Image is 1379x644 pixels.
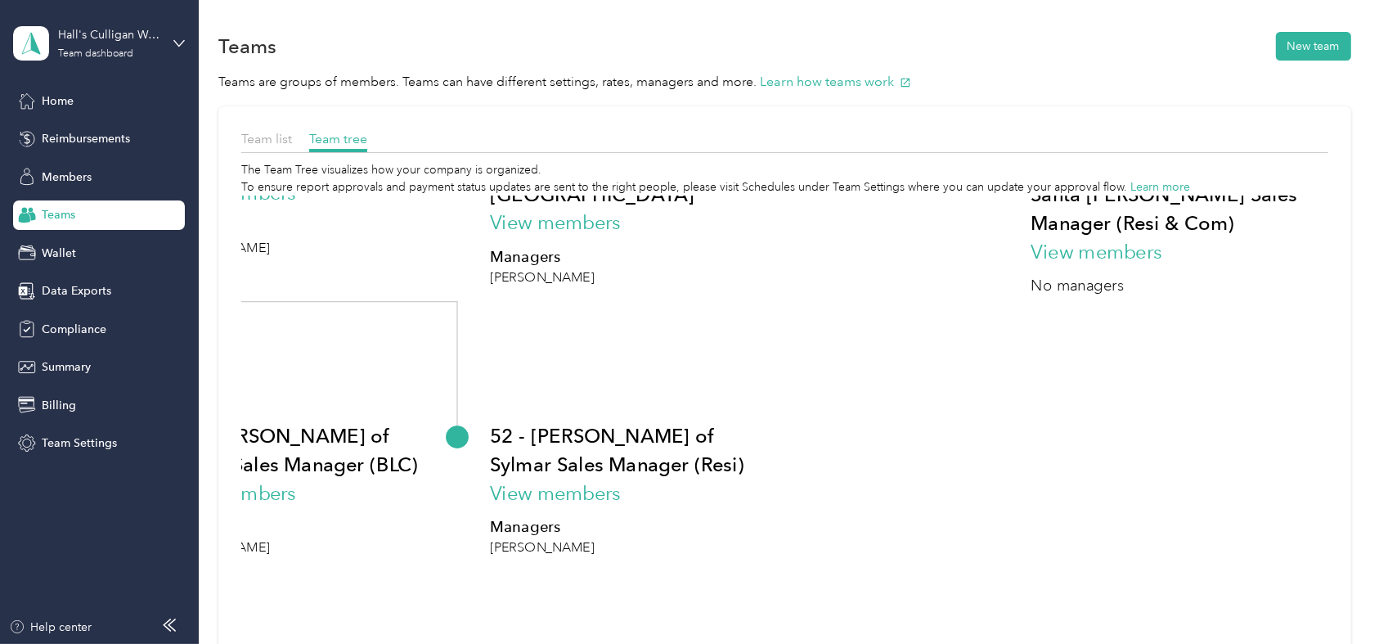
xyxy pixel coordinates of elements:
p: [PERSON_NAME] [165,539,270,558]
button: View members [165,480,296,509]
button: Help center [9,619,92,636]
span: Team Settings [42,435,117,452]
button: View members [490,480,621,509]
button: View members [490,209,621,238]
span: Team tree [309,131,367,146]
span: Summary [42,358,91,376]
p: [PERSON_NAME] [490,268,595,287]
p: 50 - [PERSON_NAME] of Santa [PERSON_NAME] Sales Manager (Resi & Com) [1031,150,1302,237]
span: Wallet [42,245,76,262]
span: Home [42,92,74,110]
p: 52 - [PERSON_NAME] of Sylmar Sales Manager (BLC) [165,421,436,479]
span: Teams [42,206,75,223]
span: Reimbursements [42,130,130,147]
p: 60 - Culligan of [GEOGRAPHIC_DATA] [490,150,761,208]
div: Team dashboard [58,49,133,59]
p: Teams are groups of members. Teams can have different settings, rates, managers and more. [218,72,1350,92]
span: Team list [241,131,292,146]
button: New team [1276,32,1351,61]
div: Hall's Culligan Water [58,26,160,43]
p: Managers [165,516,270,539]
p: Managers [165,216,270,239]
iframe: Everlance-gr Chat Button Frame [1287,552,1379,644]
p: [PERSON_NAME] [490,539,595,558]
span: Data Exports [42,282,111,299]
p: 52 - [PERSON_NAME] of Sylmar Sales Manager (Resi) [490,421,761,479]
span: Compliance [42,321,106,338]
p: Managers [490,516,595,539]
span: Billing [42,397,76,414]
div: No managers [1031,275,1132,298]
h1: Teams [218,38,276,55]
p: Managers [490,245,595,268]
button: Learn how teams work [760,72,911,92]
span: The Team Tree visualizes how your company is organized. To ensure report approvals and payment st... [241,163,1190,194]
p: [PERSON_NAME] [165,239,270,258]
button: Learn more [1130,178,1190,196]
button: View members [1031,238,1162,268]
span: Members [42,169,92,186]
